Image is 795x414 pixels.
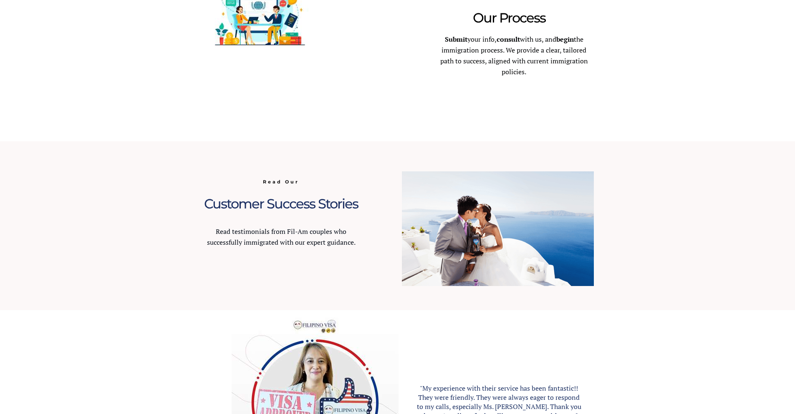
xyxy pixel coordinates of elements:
span: Read Our [263,179,299,185]
span: your info, with us, and the immigration process. We provide a clear, tailored path to success, al... [440,35,588,76]
strong: consult [497,35,520,44]
span: Our Process [473,10,545,26]
span: Read testimonials from Fil-Am couples who successfully immigrated with our expert guidance. [207,227,356,247]
span: Customer Success Stories [204,196,358,212]
strong: begin [556,35,574,44]
strong: Submit [445,35,467,44]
